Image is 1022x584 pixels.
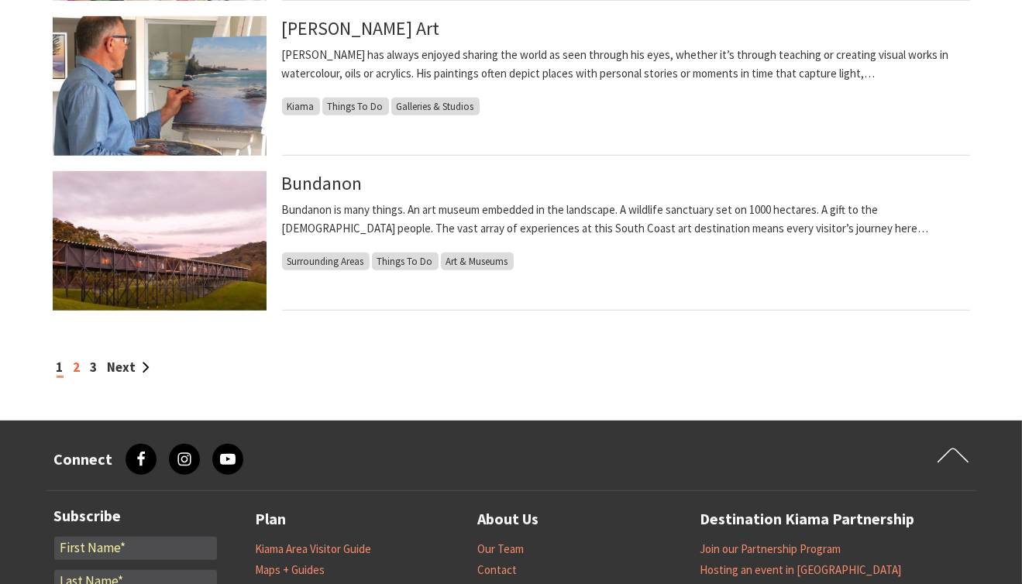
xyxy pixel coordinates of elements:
[441,252,514,270] span: Art & Museums
[54,450,113,469] h3: Connect
[108,359,150,376] a: Next
[53,171,267,311] img: A long wooden structure spans 160m across a grassy gully with purple twilight skies behind
[282,16,440,40] a: [PERSON_NAME] Art
[54,507,217,525] h3: Subscribe
[477,507,539,532] a: About Us
[282,201,970,238] p: Bundanon is many things. An art museum embedded in the landscape. A wildlife sanctuary set on 100...
[91,359,98,376] a: 3
[54,537,217,560] input: First Name*
[256,507,287,532] a: Plan
[256,541,372,557] a: Kiama Area Visitor Guide
[477,541,524,557] a: Our Team
[57,359,64,378] span: 1
[74,359,81,376] a: 2
[256,562,325,578] a: Maps + Guides
[282,171,363,195] a: Bundanon
[700,507,914,532] a: Destination Kiama Partnership
[372,252,439,270] span: Things To Do
[477,562,517,578] a: Contact
[391,98,480,115] span: Galleries & Studios
[700,562,901,578] a: Hosting an event in [GEOGRAPHIC_DATA]
[322,98,389,115] span: Things To Do
[700,541,841,557] a: Join our Partnership Program
[282,252,370,270] span: Surrounding Areas
[282,98,320,115] span: Kiama
[282,46,970,83] p: [PERSON_NAME] has always enjoyed sharing the world as seen through his eyes, whether it’s through...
